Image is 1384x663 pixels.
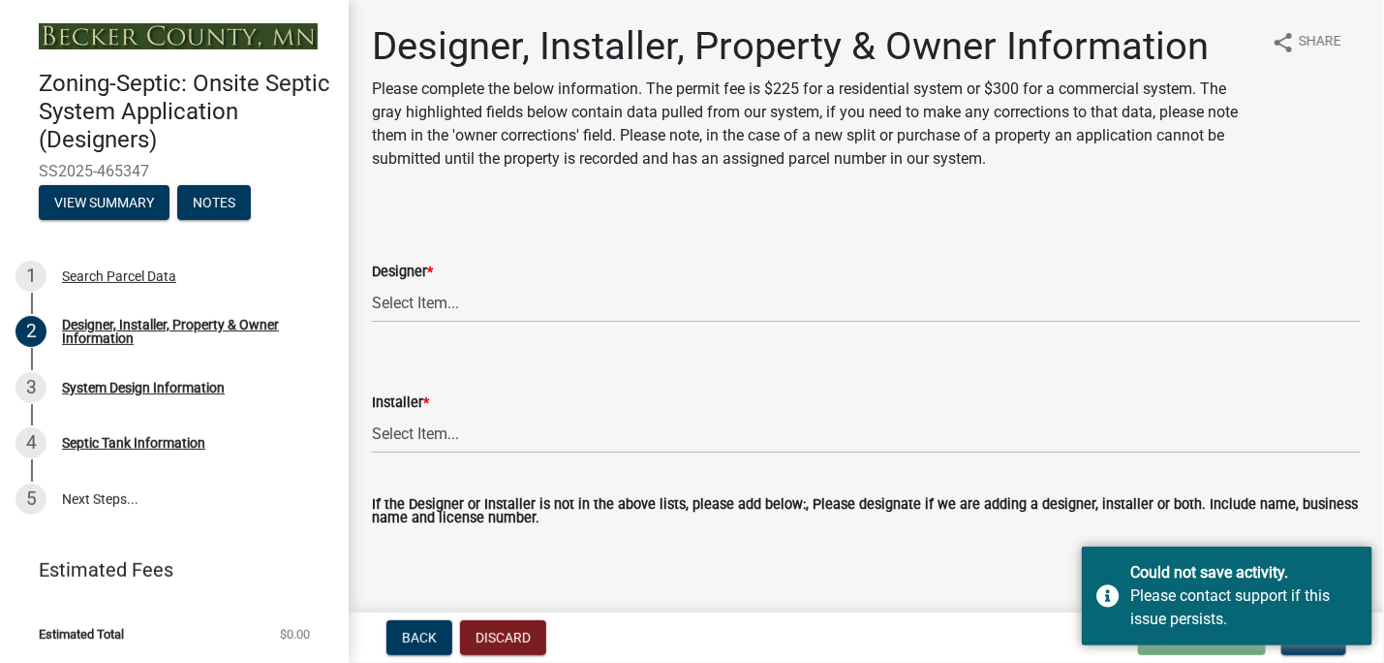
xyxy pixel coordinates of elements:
[62,436,205,450] div: Septic Tank Information
[177,185,251,220] button: Notes
[39,162,310,180] span: SS2025-465347
[39,196,169,211] wm-modal-confirm: Summary
[15,261,46,292] div: 1
[386,620,452,655] button: Back
[1256,23,1357,61] button: shareShare
[460,620,546,655] button: Discard
[15,316,46,347] div: 2
[39,23,318,49] img: Becker County, Minnesota
[372,78,1256,171] p: Please complete the below information. The permit fee is $225 for a residential system or $300 fo...
[1299,31,1341,54] span: Share
[372,23,1256,70] h1: Designer, Installer, Property & Owner Information
[62,381,225,395] div: System Design Information
[372,498,1361,526] label: If the Designer or Installer is not in the above lists, please add below:, Please designate if we...
[280,628,310,641] span: $0.00
[62,318,318,345] div: Designer, Installer, Property & Owner Information
[62,269,176,283] div: Search Parcel Data
[15,427,46,458] div: 4
[15,372,46,403] div: 3
[1272,31,1295,54] i: share
[39,70,333,153] h4: Zoning-Septic: Onsite Septic System Application (Designers)
[39,185,169,220] button: View Summary
[177,196,251,211] wm-modal-confirm: Notes
[372,266,433,279] label: Designer
[39,628,124,641] span: Estimated Total
[402,630,437,646] span: Back
[1130,561,1358,584] div: Could not save activity.
[372,396,429,410] label: Installer
[1130,584,1358,631] div: Please contact support if this issue persists.
[15,551,318,589] a: Estimated Fees
[15,484,46,515] div: 5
